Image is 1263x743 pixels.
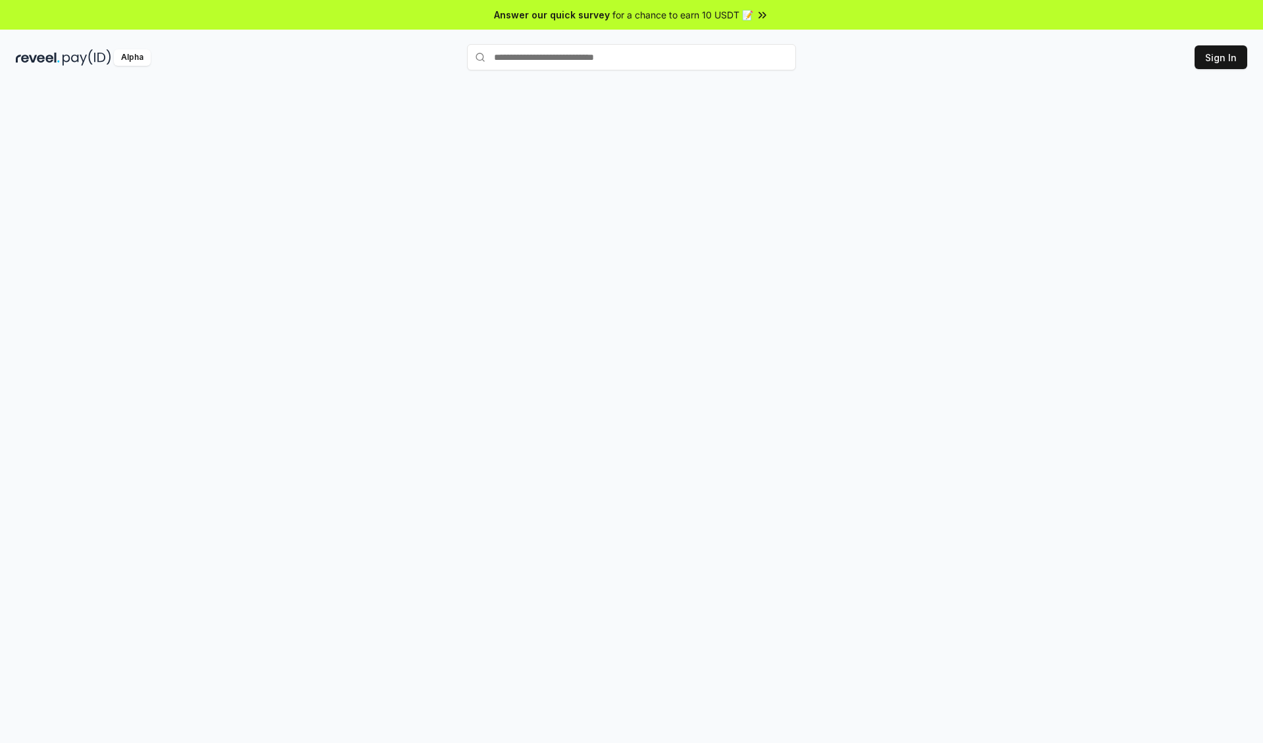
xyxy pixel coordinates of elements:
div: Alpha [114,49,151,66]
img: reveel_dark [16,49,60,66]
span: Answer our quick survey [494,8,610,22]
img: pay_id [62,49,111,66]
button: Sign In [1195,45,1247,69]
span: for a chance to earn 10 USDT 📝 [612,8,753,22]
